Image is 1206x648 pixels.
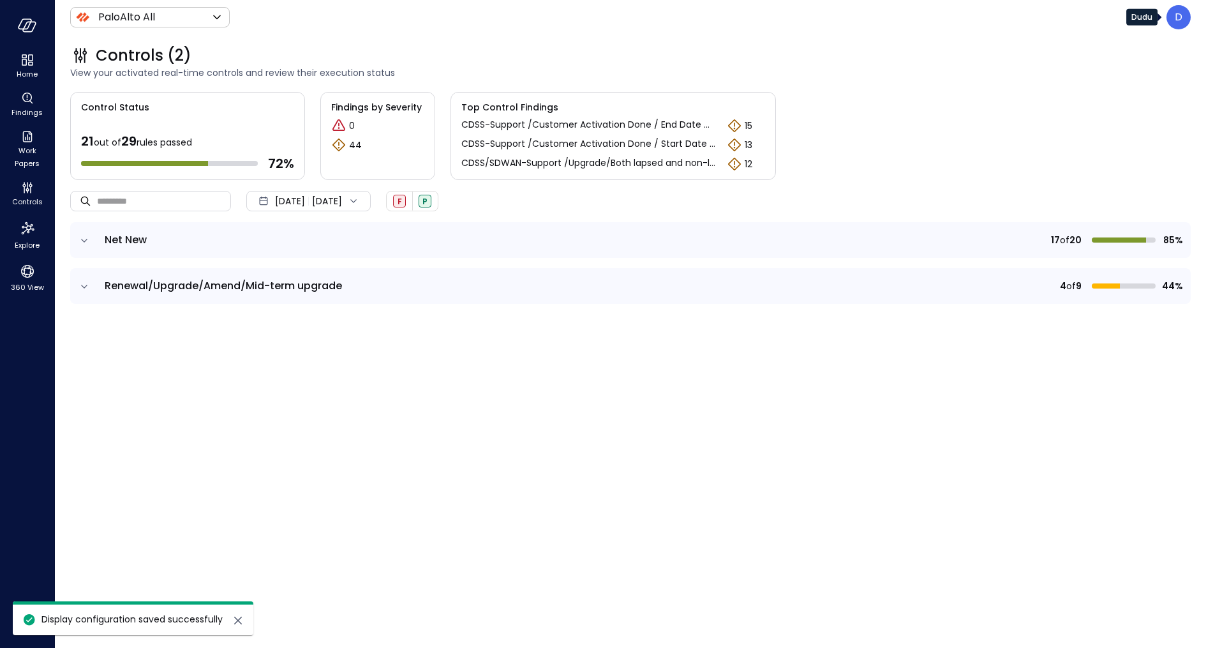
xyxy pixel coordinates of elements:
div: Critical [331,118,346,133]
span: Home [17,68,38,80]
span: Explore [15,239,40,252]
span: Renewal/Upgrade/Amend/Mid-term upgrade [105,278,342,293]
span: rules passed [137,136,192,149]
div: Failed [393,195,406,207]
span: 29 [121,132,137,150]
span: P [422,196,428,207]
span: Work Papers [8,144,47,170]
p: PaloAlto All [98,10,155,25]
span: Display configuration saved successfully [41,613,223,626]
button: expand row [78,234,91,247]
p: CDSS-Support /Customer Activation Done / End Date Mismatch [461,118,717,132]
button: expand row [78,280,91,293]
span: Findings by Severity [331,100,424,114]
p: 12 [745,158,752,171]
p: CDSS/SDWAN-Support /Upgrade/Both lapsed and non-lapsed / Start Date Mismatch [461,156,717,170]
a: CDSS/SDWAN-Support /Upgrade/Both lapsed and non-lapsed / Start Date Mismatch [461,156,717,172]
p: CDSS-Support /Customer Activation Done / Start Date Mismatch [461,137,717,151]
a: CDSS-Support /Customer Activation Done / Start Date Mismatch [461,137,717,153]
span: Controls (2) [96,45,191,66]
span: Net New [105,232,147,247]
div: Warning [727,156,742,172]
span: 4 [1060,279,1066,293]
span: 44% [1161,279,1183,293]
div: Controls [3,179,52,209]
p: D [1175,10,1182,25]
span: of [1060,233,1069,247]
span: 9 [1076,279,1082,293]
span: View your activated real-time controls and review their execution status [70,66,1191,80]
div: Dudu [1126,9,1158,26]
div: Explore [3,217,52,253]
img: Icon [75,10,91,25]
span: Control Status [71,93,149,114]
a: CDSS-Support /Customer Activation Done / End Date Mismatch [461,118,717,133]
div: 360 View [3,260,52,295]
p: 13 [745,139,752,152]
span: 21 [81,132,94,150]
p: 44 [349,139,362,152]
span: Top Control Findings [461,100,765,114]
span: 20 [1069,233,1082,247]
p: 15 [745,119,752,133]
span: Controls [12,195,43,208]
div: Work Papers [3,128,52,171]
span: 85% [1161,233,1183,247]
span: 72 % [268,155,294,172]
div: Warning [727,118,742,133]
button: close [230,613,246,628]
div: Findings [3,89,52,120]
span: out of [94,136,121,149]
span: F [398,196,402,207]
span: [DATE] [275,194,305,208]
div: Passed [419,195,431,207]
p: 0 [349,119,355,133]
span: 360 View [11,281,44,294]
span: 17 [1051,233,1060,247]
span: Findings [11,106,43,119]
div: Warning [331,137,346,153]
div: Home [3,51,52,82]
div: Dudu [1166,5,1191,29]
span: of [1066,279,1076,293]
div: Warning [727,137,742,153]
